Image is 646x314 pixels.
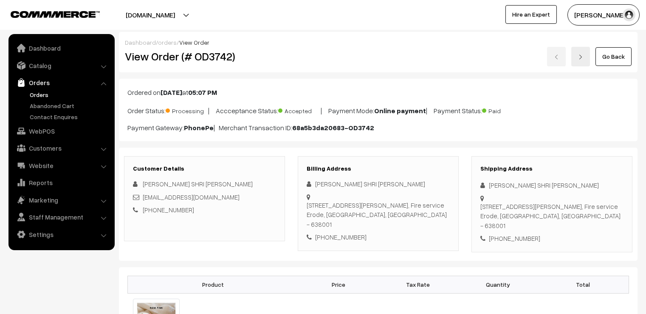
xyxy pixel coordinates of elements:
[374,106,426,115] b: Online payment
[307,165,450,172] h3: Billing Address
[11,227,112,242] a: Settings
[11,140,112,156] a: Customers
[143,206,194,214] a: [PHONE_NUMBER]
[128,276,299,293] th: Product
[595,47,632,66] a: Go Back
[11,175,112,190] a: Reports
[307,232,450,242] div: [PHONE_NUMBER]
[307,200,450,229] div: [STREET_ADDRESS][PERSON_NAME], Fire service Erode, [GEOGRAPHIC_DATA], [GEOGRAPHIC_DATA] - 638001
[133,165,276,172] h3: Customer Details
[11,209,112,225] a: Staff Management
[161,88,182,97] b: [DATE]
[127,87,629,97] p: Ordered on at
[11,58,112,73] a: Catalog
[127,123,629,133] p: Payment Gateway: | Merchant Transaction ID:
[28,101,112,110] a: Abandoned Cart
[480,180,623,190] div: [PERSON_NAME] SHRI [PERSON_NAME]
[480,202,623,231] div: [STREET_ADDRESS][PERSON_NAME], Fire service Erode, [GEOGRAPHIC_DATA], [GEOGRAPHIC_DATA] - 638001
[482,104,525,115] span: Paid
[125,50,285,63] h2: View Order (# OD3742)
[623,9,635,21] img: user
[158,39,177,46] a: orders
[307,179,450,189] div: [PERSON_NAME] SHRI [PERSON_NAME]
[28,112,112,121] a: Contact Enquires
[143,193,240,201] a: [EMAIL_ADDRESS][DOMAIN_NAME]
[184,123,214,132] b: PhonePe
[505,5,557,24] a: Hire an Expert
[179,39,209,46] span: View Order
[480,165,623,172] h3: Shipping Address
[578,54,583,60] img: right-arrow.png
[188,88,217,97] b: 05:07 PM
[378,276,458,293] th: Tax Rate
[11,40,112,56] a: Dashboard
[567,4,640,26] button: [PERSON_NAME]
[292,123,374,132] b: 68a5b3da20683-OD3742
[278,104,321,115] span: Accepted
[458,276,538,293] th: Quantity
[28,90,112,99] a: Orders
[125,39,156,46] a: Dashboard
[11,158,112,173] a: Website
[11,9,85,19] a: COMMMERCE
[299,276,378,293] th: Price
[11,123,112,139] a: WebPOS
[480,234,623,243] div: [PHONE_NUMBER]
[127,104,629,116] p: Order Status: | Accceptance Status: | Payment Mode: | Payment Status:
[166,104,208,115] span: Processing
[143,180,253,188] span: [PERSON_NAME] SHRI [PERSON_NAME]
[11,75,112,90] a: Orders
[125,38,632,47] div: / /
[538,276,629,293] th: Total
[11,192,112,208] a: Marketing
[11,11,100,17] img: COMMMERCE
[96,4,205,26] button: [DOMAIN_NAME]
